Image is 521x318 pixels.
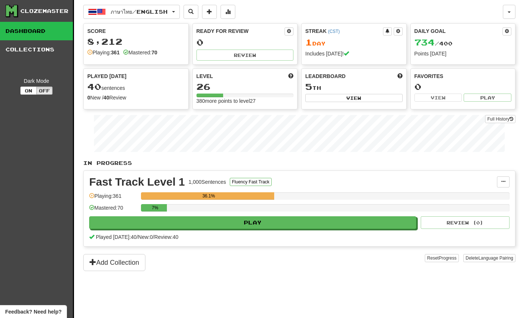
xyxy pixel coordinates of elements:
div: Playing: [87,49,120,56]
button: Review (0) [421,216,510,229]
button: View [414,94,462,102]
span: ภาษาไทย / English [111,9,168,15]
span: 734 [414,37,435,47]
button: Search sentences [184,5,198,19]
div: Favorites [414,72,512,80]
div: 36.1% [143,192,274,200]
div: 26 [196,82,294,91]
span: Leaderboard [305,72,346,80]
div: Ready for Review [196,27,285,35]
strong: 40 [104,95,110,101]
strong: 70 [151,50,157,55]
div: Daily Goal [414,27,503,35]
div: 0 [196,38,294,47]
button: More stats [221,5,235,19]
span: Open feedback widget [5,308,61,315]
button: On [20,87,37,95]
span: Played [DATE] [87,72,127,80]
span: 1 [305,37,312,47]
div: Dark Mode [6,77,67,85]
div: 1,000 Sentences [189,178,226,186]
button: DeleteLanguage Pairing [463,254,515,262]
div: sentences [87,82,185,92]
button: Off [36,87,53,95]
div: Points [DATE] [414,50,512,57]
button: Fluency Fast Track [230,178,272,186]
p: In Progress [83,159,515,167]
a: Full History [485,115,515,123]
div: Streak [305,27,383,35]
strong: 361 [111,50,120,55]
div: Mastered: [123,49,157,56]
div: Mastered: 70 [89,204,137,216]
span: / [153,234,154,240]
div: 8,212 [87,37,185,46]
div: Day [305,38,403,47]
button: View [305,94,403,102]
span: 5 [305,81,312,92]
a: (CST) [328,29,340,34]
span: New: 0 [138,234,153,240]
div: 0 [414,82,512,91]
div: Fast Track Level 1 [89,176,185,187]
button: Play [464,94,511,102]
button: ResetProgress [425,254,458,262]
span: Review: 40 [154,234,178,240]
button: Add sentence to collection [202,5,217,19]
div: 7% [143,204,167,212]
button: Add Collection [83,254,145,271]
button: ภาษาไทย/English [83,5,180,19]
button: Play [89,216,416,229]
div: Playing: 361 [89,192,137,204]
div: Clozemaster [20,7,68,15]
span: Progress [439,256,457,261]
button: Review [196,50,294,61]
div: New / Review [87,94,185,101]
span: Score more points to level up [288,72,293,80]
div: Includes [DATE]! [305,50,403,57]
span: / [137,234,138,240]
span: / 400 [414,40,453,47]
div: Score [87,27,185,35]
strong: 0 [87,95,90,101]
span: This week in points, UTC [397,72,403,80]
span: Played [DATE]: 40 [96,234,137,240]
div: th [305,82,403,92]
span: Level [196,72,213,80]
span: 40 [87,81,101,92]
span: Language Pairing [478,256,513,261]
div: 380 more points to level 27 [196,97,294,105]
